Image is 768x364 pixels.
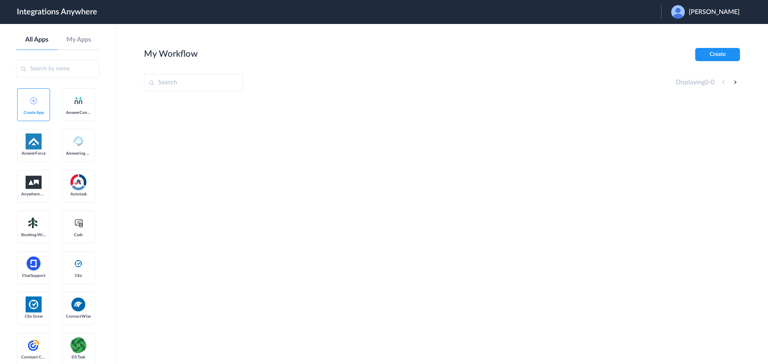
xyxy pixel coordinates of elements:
[66,192,91,197] span: Autotask
[74,96,83,105] img: answerconnect-logo.svg
[21,273,46,278] span: ChatSupport
[676,79,714,86] h4: Displaying -
[21,355,46,360] span: Constant Contact
[66,151,91,156] span: Answering Service
[21,233,46,237] span: Booking Widget
[21,110,46,115] span: Create App
[26,216,42,230] img: Setmore_Logo.svg
[70,296,86,312] img: connectwise.png
[74,259,83,269] img: clio-logo.svg
[58,36,100,44] a: My Apps
[26,133,42,149] img: af-app-logo.svg
[70,133,86,149] img: Answering_service.png
[16,36,58,44] a: All Apps
[26,296,42,312] img: Clio.jpg
[705,79,708,86] span: 0
[16,60,100,78] input: Search by name
[144,74,243,91] input: Search
[144,49,198,59] h2: My Workflow
[26,256,42,272] img: chatsupport-icon.svg
[66,110,91,115] span: AnswerConnect
[711,79,714,86] span: 0
[21,192,46,197] span: Anywhere Works
[66,355,91,360] span: DS Task
[66,233,91,237] span: Cash
[695,48,740,61] button: Create
[26,176,42,189] img: aww.png
[21,314,46,319] span: Clio Grow
[30,97,37,104] img: add-icon.svg
[689,8,740,16] span: [PERSON_NAME]
[74,218,84,228] img: cash-logo.svg
[66,273,91,278] span: Clio
[26,337,42,353] img: constant-contact.svg
[66,314,91,319] span: ConnectWise
[671,5,685,19] img: user.png
[17,7,97,17] h1: Integrations Anywhere
[70,174,86,190] img: autotask.png
[70,337,86,353] img: distributedSource.png
[21,151,46,156] span: AnswerForce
